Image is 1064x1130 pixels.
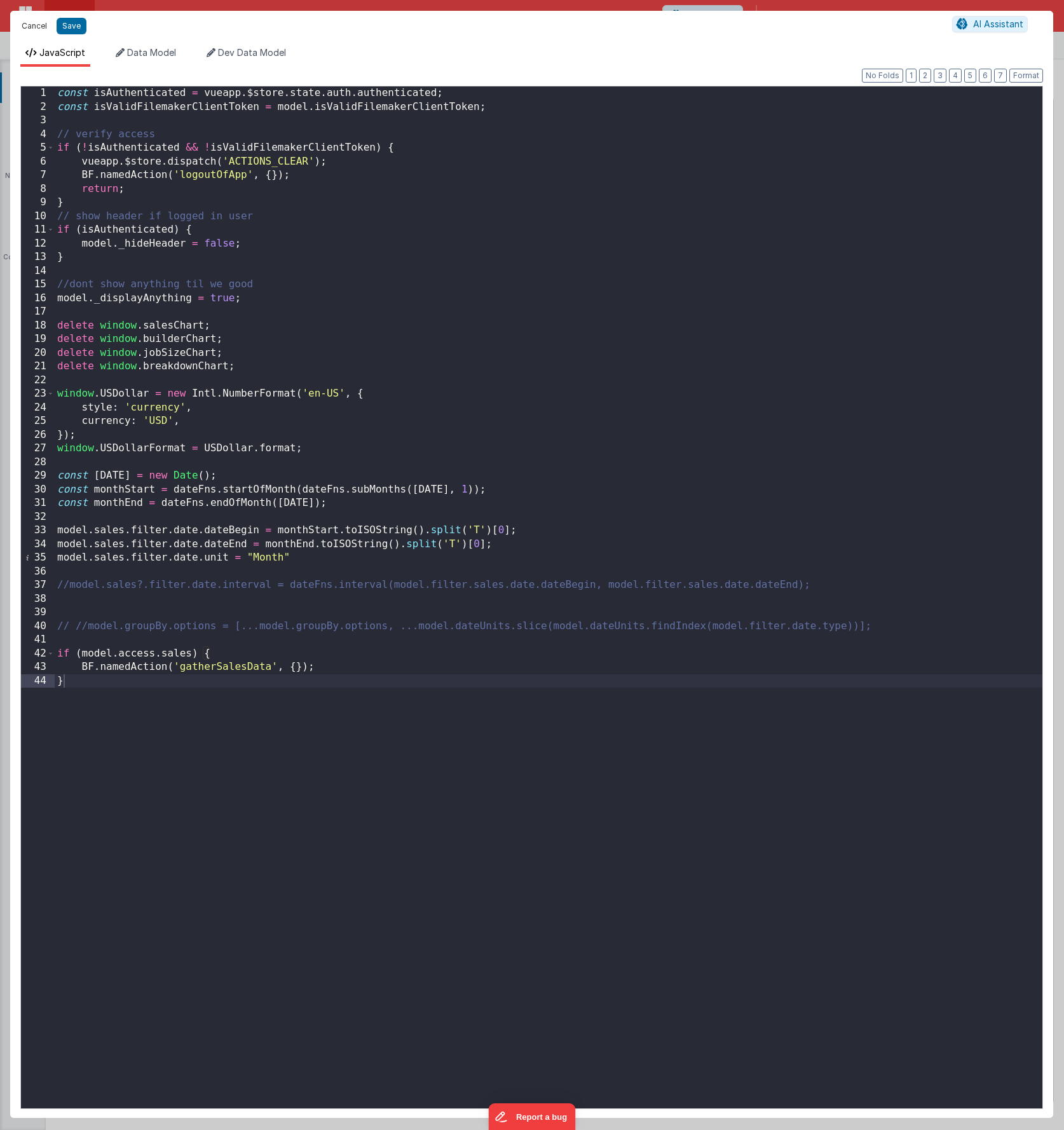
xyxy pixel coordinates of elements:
div: 16 [21,292,55,306]
div: 26 [21,428,55,442]
div: 5 [21,141,55,155]
div: 19 [21,332,55,346]
div: 41 [21,633,55,647]
div: 22 [21,374,55,388]
div: 2 [21,100,55,114]
button: 4 [949,69,962,83]
div: 14 [21,264,55,278]
div: 44 [21,674,55,688]
div: 25 [21,414,55,428]
div: 6 [21,155,55,169]
div: 29 [21,469,55,483]
div: 38 [21,592,55,606]
span: JavaScript [39,47,85,58]
div: 33 [21,524,55,538]
div: 1 [21,86,55,100]
div: 31 [21,496,55,510]
div: 12 [21,237,55,251]
div: 17 [21,305,55,319]
div: 15 [21,278,55,292]
span: AI Assistant [973,18,1023,29]
button: 5 [964,69,976,83]
span: Data Model [127,47,176,58]
div: 10 [21,210,55,224]
button: Cancel [15,17,53,35]
span: Dev Data Model [218,47,286,58]
button: AI Assistant [952,16,1028,32]
div: 36 [21,565,55,579]
div: 34 [21,538,55,552]
div: 27 [21,442,55,456]
button: 7 [994,69,1007,83]
div: 32 [21,510,55,524]
div: 42 [21,647,55,661]
div: 20 [21,346,55,360]
div: 13 [21,250,55,264]
div: 9 [21,196,55,210]
div: 37 [21,578,55,592]
div: 30 [21,483,55,497]
button: No Folds [862,69,903,83]
div: 18 [21,319,55,333]
button: 1 [906,69,917,83]
div: 39 [21,606,55,620]
div: 21 [21,360,55,374]
div: 43 [21,660,55,674]
div: 35 [21,551,55,565]
button: Save [57,18,86,34]
button: 3 [934,69,946,83]
div: 11 [21,223,55,237]
div: 24 [21,401,55,415]
button: Format [1009,69,1043,83]
div: 3 [21,114,55,128]
div: 4 [21,128,55,142]
div: 28 [21,456,55,470]
div: 40 [21,620,55,634]
button: 6 [979,69,992,83]
div: 23 [21,387,55,401]
div: 7 [21,168,55,182]
iframe: Marker.io feedback button [489,1103,576,1130]
button: 2 [919,69,931,83]
div: 8 [21,182,55,196]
